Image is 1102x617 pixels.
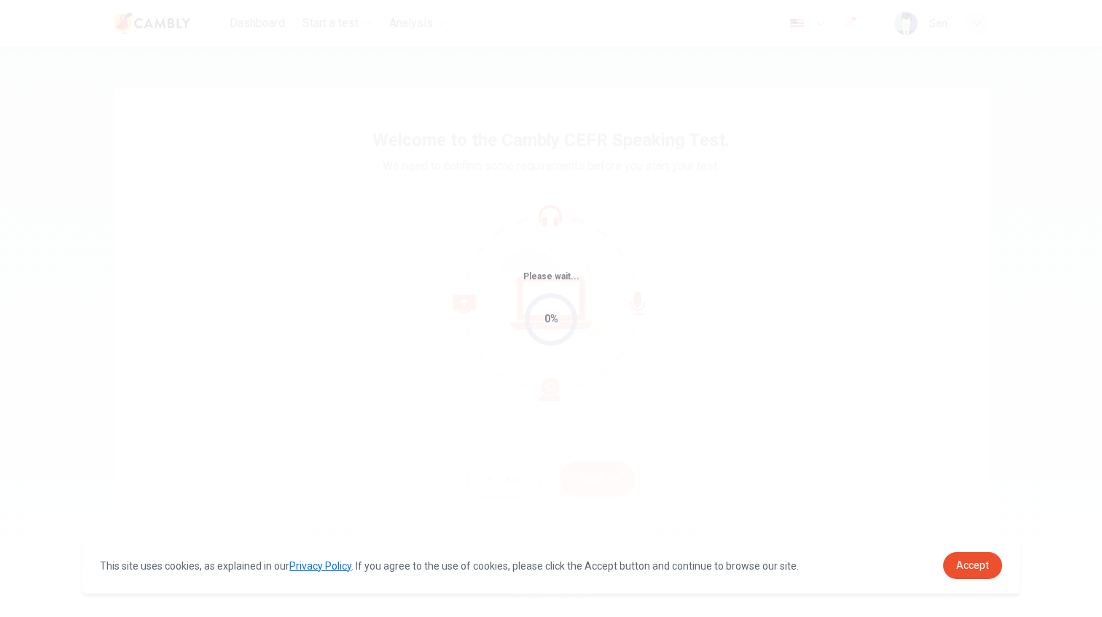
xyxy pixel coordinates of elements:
div: 0% [544,311,558,327]
span: Accept [956,559,989,571]
a: dismiss cookie message [943,552,1002,579]
span: Please wait... [523,271,579,282]
div: cookieconsent [82,538,1019,594]
a: Privacy Policy [289,560,351,572]
span: This site uses cookies, as explained in our . If you agree to the use of cookies, please click th... [100,560,799,572]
